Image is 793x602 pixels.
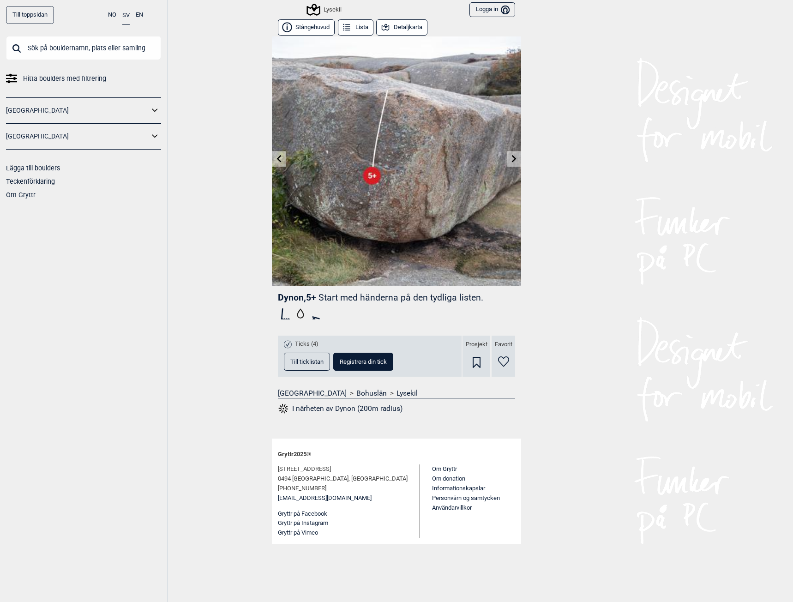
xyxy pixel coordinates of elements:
p: Start med händerna på den tydliga listen. [318,292,483,303]
span: Till ticklistan [290,359,324,365]
button: Registrera din tick [333,353,393,371]
span: Registrera din tick [340,359,387,365]
button: Gryttr på Instagram [278,518,328,528]
button: Lista [338,19,373,36]
div: Prosjekt [463,336,490,377]
a: Användarvillkor [432,504,472,511]
a: [GEOGRAPHIC_DATA] [278,389,347,398]
a: Om Gryttr [432,465,457,472]
a: Om donation [432,475,465,482]
button: SV [122,6,130,25]
span: Hitta boulders med filtrering [23,72,106,85]
a: [GEOGRAPHIC_DATA] [6,130,149,143]
div: Lysekil [308,4,342,15]
img: Dynon 210926 [272,36,521,286]
button: Stångehuvud [278,19,335,36]
a: Teckenförklaring [6,178,55,185]
input: Sök på bouldernamn, plats eller samling [6,36,161,60]
a: Lysekil [396,389,418,398]
div: Gryttr 2025 © [278,445,515,464]
a: Till toppsidan [6,6,54,24]
a: Om Gryttr [6,191,36,199]
button: Gryttr på Vimeo [278,528,318,538]
span: [PHONE_NUMBER] [278,484,326,494]
span: [STREET_ADDRESS] [278,464,331,474]
button: Detaljkarta [376,19,427,36]
button: Till ticklistan [284,353,330,371]
a: Bohuslän [356,389,387,398]
span: 0494 [GEOGRAPHIC_DATA], [GEOGRAPHIC_DATA] [278,474,408,484]
a: Personvärn og samtycken [432,494,500,501]
span: Favorit [495,341,512,349]
button: Logga in [469,2,515,18]
button: EN [136,6,143,24]
button: NO [108,6,116,24]
a: [EMAIL_ADDRESS][DOMAIN_NAME] [278,494,372,503]
span: Ticks (4) [295,340,318,348]
a: [GEOGRAPHIC_DATA] [6,104,149,117]
a: Informationskapslar [432,485,485,492]
button: Gryttr på Facebook [278,509,327,519]
nav: > > [278,389,515,398]
a: Hitta boulders med filtrering [6,72,161,85]
span: Dynon , 5+ [278,292,316,303]
a: Lägga till boulders [6,164,60,172]
button: I närheten av Dynon (200m radius) [278,403,403,415]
